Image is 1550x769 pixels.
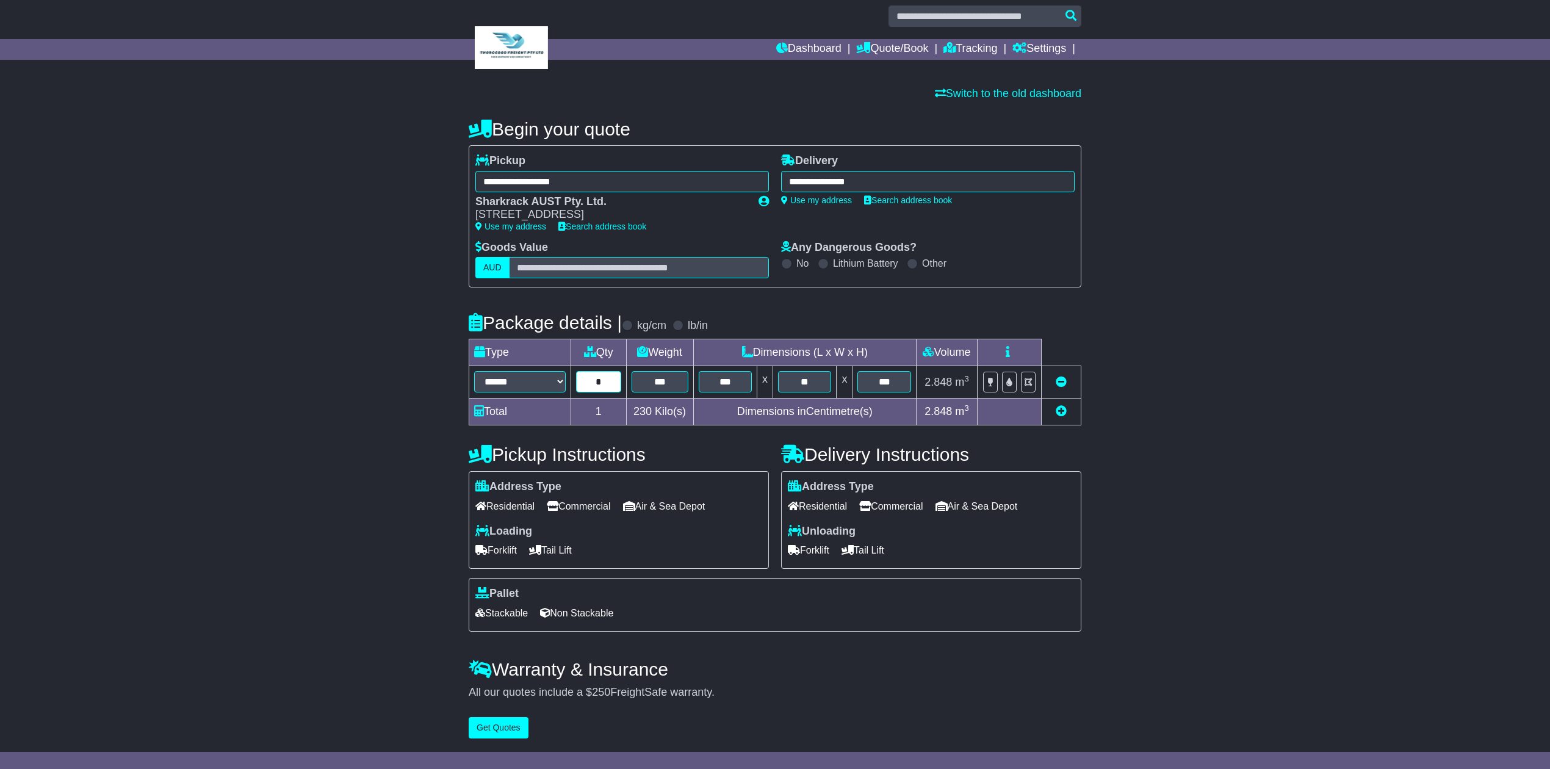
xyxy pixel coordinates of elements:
label: kg/cm [637,319,666,333]
label: lb/in [688,319,708,333]
div: Sharkrack AUST Pty. Ltd. [475,195,746,209]
a: Use my address [781,195,852,205]
span: Tail Lift [529,541,572,560]
label: Address Type [788,480,874,494]
a: Switch to the old dashboard [935,87,1081,99]
td: Type [469,339,571,366]
a: Search address book [864,195,952,205]
label: Pallet [475,587,519,601]
h4: Package details | [469,312,622,333]
label: Delivery [781,154,838,168]
td: Weight [626,339,693,366]
div: All our quotes include a $ FreightSafe warranty. [469,686,1081,699]
label: Loading [475,525,532,538]
h4: Warranty & Insurance [469,659,1081,679]
span: 230 [633,405,652,417]
span: Air & Sea Depot [935,497,1018,516]
button: Get Quotes [469,717,528,738]
span: Residential [788,497,847,516]
a: Tracking [943,39,997,60]
td: Volume [916,339,977,366]
label: Any Dangerous Goods? [781,241,917,255]
label: No [796,258,809,269]
label: Address Type [475,480,561,494]
td: Total [469,398,571,425]
label: Goods Value [475,241,548,255]
span: Commercial [859,497,923,516]
span: Stackable [475,604,528,623]
label: Lithium Battery [833,258,898,269]
span: Forklift [788,541,829,560]
label: Other [922,258,946,269]
h4: Pickup Instructions [469,444,769,464]
div: [STREET_ADDRESS] [475,208,746,222]
td: Qty [571,339,627,366]
a: Settings [1012,39,1066,60]
span: 250 [592,686,610,698]
span: Tail Lift [842,541,884,560]
label: AUD [475,257,510,278]
a: Dashboard [776,39,842,60]
h4: Delivery Instructions [781,444,1081,464]
span: Residential [475,497,535,516]
a: Search address book [558,222,646,231]
label: Unloading [788,525,856,538]
td: x [837,366,852,399]
span: m [955,405,969,417]
label: Pickup [475,154,525,168]
span: Commercial [547,497,610,516]
sup: 3 [964,374,969,383]
a: Quote/Book [856,39,928,60]
span: Forklift [475,541,517,560]
td: x [757,366,773,399]
a: Use my address [475,222,546,231]
sup: 3 [964,403,969,413]
a: Remove this item [1056,376,1067,388]
span: 2.848 [925,405,952,417]
a: Add new item [1056,405,1067,417]
td: Dimensions (L x W x H) [693,339,916,366]
span: Air & Sea Depot [623,497,705,516]
td: 1 [571,398,627,425]
span: 2.848 [925,376,952,388]
td: Kilo(s) [626,398,693,425]
span: m [955,376,969,388]
span: Non Stackable [540,604,613,623]
h4: Begin your quote [469,119,1081,139]
td: Dimensions in Centimetre(s) [693,398,916,425]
